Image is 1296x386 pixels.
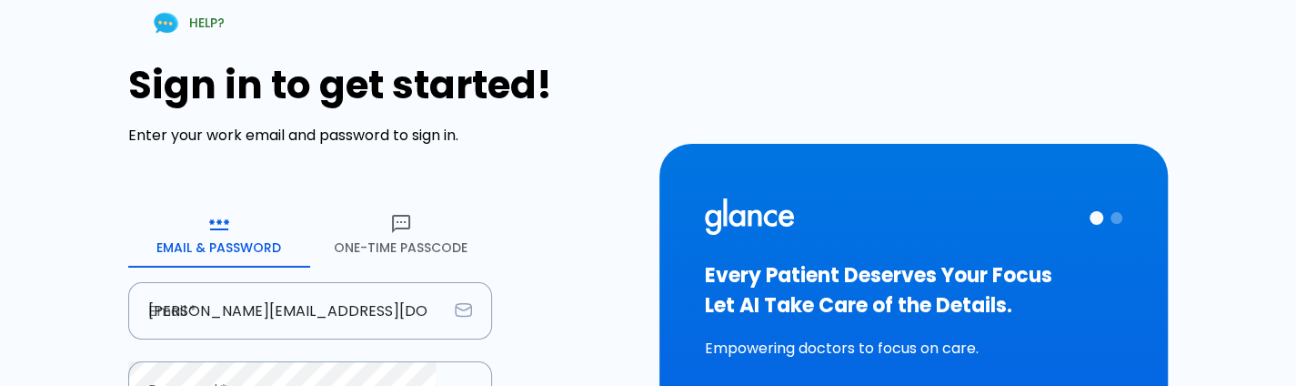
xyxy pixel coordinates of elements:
[705,338,1123,360] p: Empowering doctors to focus on care.
[705,260,1123,320] h3: Every Patient Deserves Your Focus Let AI Take Care of the Details.
[128,202,310,268] button: Email & Password
[310,202,492,268] button: One-Time Passcode
[128,63,638,107] h1: Sign in to get started!
[128,125,638,147] p: Enter your work email and password to sign in.
[150,7,182,39] img: Chat Support
[128,282,447,340] input: dr.ahmed@clinic.com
